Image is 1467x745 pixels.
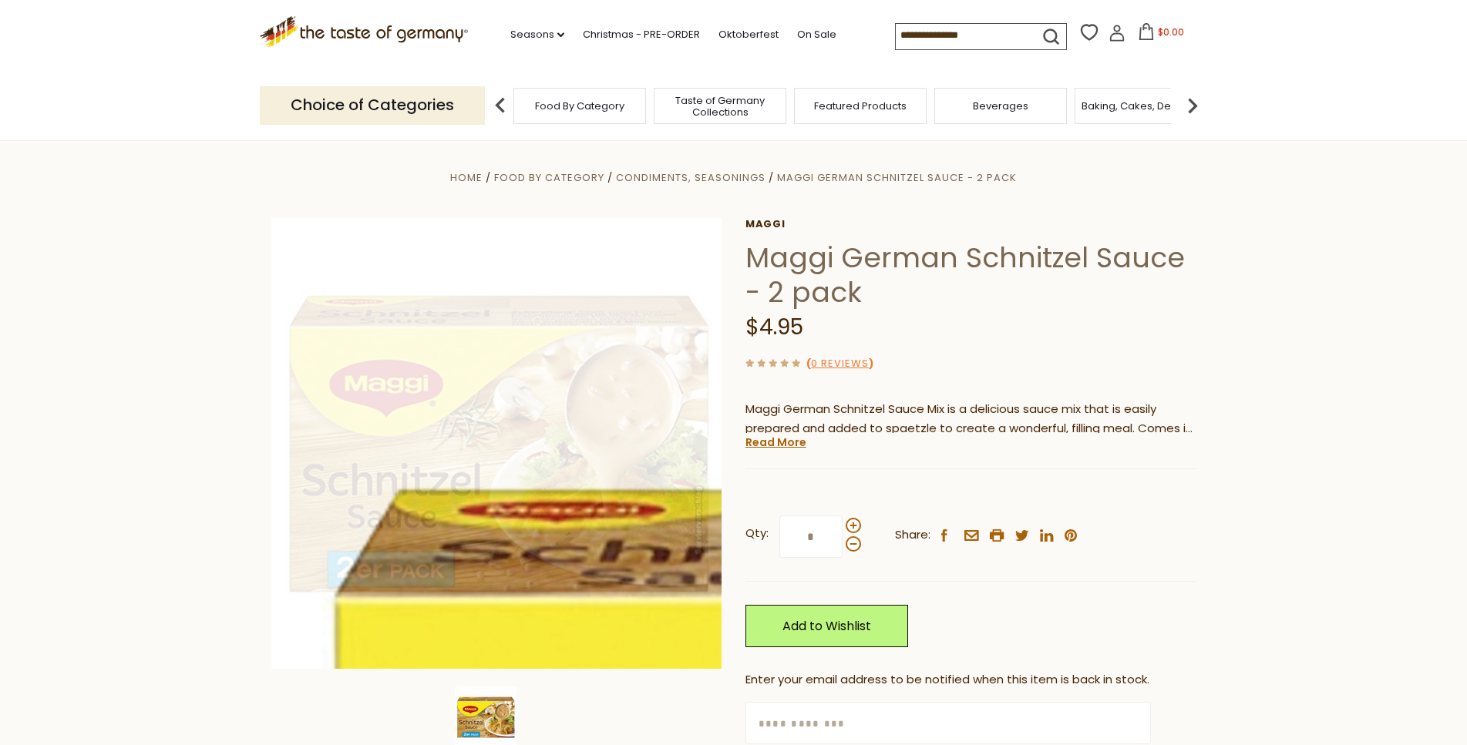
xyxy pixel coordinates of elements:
[260,86,485,124] p: Choice of Categories
[271,218,722,669] img: Maggi German Schnitzel Sauce 2 Pack
[485,90,516,121] img: previous arrow
[797,26,836,43] a: On Sale
[616,170,765,185] a: Condiments, Seasonings
[811,356,869,372] a: 0 Reviews
[1158,25,1184,39] span: $0.00
[973,100,1028,112] a: Beverages
[494,170,604,185] a: Food By Category
[777,170,1017,185] a: Maggi German Schnitzel Sauce - 2 pack
[745,670,1196,690] div: Enter your email address to be notified when this item is back in stock.
[745,524,769,543] strong: Qty:
[745,400,1196,438] p: Maggi German Schnitzel Sauce Mix is a delicious sauce mix that is easily prepared and added to sp...
[450,170,483,185] a: Home
[895,525,930,545] span: Share:
[745,312,803,342] span: $4.95
[583,26,700,43] a: Christmas - PRE-ORDER
[745,240,1196,310] h1: Maggi German Schnitzel Sauce - 2 pack
[1177,90,1208,121] img: next arrow
[1082,100,1201,112] a: Baking, Cakes, Desserts
[779,515,843,558] input: Qty:
[806,356,873,371] span: ( )
[745,605,908,647] a: Add to Wishlist
[1129,23,1194,46] button: $0.00
[510,26,564,43] a: Seasons
[814,100,907,112] a: Featured Products
[745,218,1196,230] a: Maggi
[718,26,779,43] a: Oktoberfest
[658,95,782,118] a: Taste of Germany Collections
[535,100,624,112] a: Food By Category
[745,435,806,450] a: Read More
